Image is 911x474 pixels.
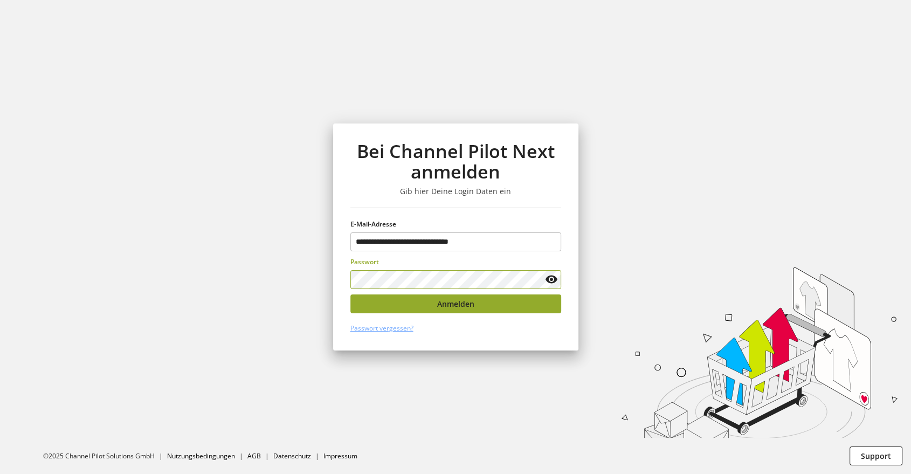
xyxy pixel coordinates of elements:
h1: Bei Channel Pilot Next anmelden [350,141,561,182]
span: Passwort [350,257,379,266]
a: Passwort vergessen? [350,324,413,333]
span: E-Mail-Adresse [350,219,396,229]
a: Datenschutz [273,451,311,461]
span: Support [861,450,891,462]
a: Nutzungsbedingungen [167,451,235,461]
a: Impressum [323,451,357,461]
button: Support [850,446,902,465]
span: Anmelden [437,298,474,310]
a: AGB [247,451,261,461]
li: ©2025 Channel Pilot Solutions GmbH [43,451,167,461]
h3: Gib hier Deine Login Daten ein [350,187,561,196]
button: Anmelden [350,294,561,313]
